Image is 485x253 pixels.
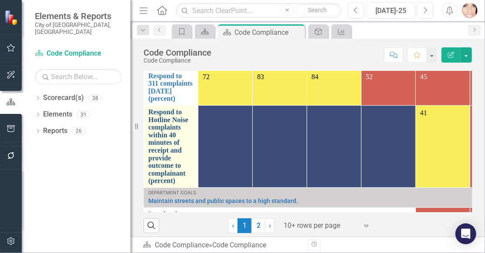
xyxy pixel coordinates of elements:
a: Scorecard(s) [43,93,84,103]
div: 31 [77,111,90,118]
a: Reports [43,126,67,136]
div: » [143,240,301,250]
span: Elements & Reports [35,11,122,21]
span: 52 [366,73,373,80]
span: 41 [420,109,427,117]
div: [DATE]-25 [370,6,412,16]
a: Code Compliance [155,241,209,249]
div: 26 [72,127,86,135]
span: 54 [311,211,318,219]
input: Search ClearPoint... [176,3,341,18]
a: Code Compliance [35,49,122,59]
td: Double-Click to Edit Right Click for Context Menu [144,106,198,188]
span: 18 [420,211,427,219]
a: Elements [43,110,72,120]
a: Respond to 311 complaints [DATE] (percent) [148,72,194,103]
span: 35 [366,211,373,219]
div: Open Intercom Messenger [455,223,476,244]
img: ClearPoint Strategy [4,10,20,25]
img: Betsy Del Val [462,3,478,18]
a: Lot clearings completed per fiscal year (number) [148,210,194,241]
a: Respond to Hotline Noise complaints within 40 minutes of receipt and provide outcome to complaina... [148,108,194,185]
div: Code Compliance [144,48,211,57]
span: 90 [257,211,264,219]
div: 38 [88,94,102,102]
small: City of [GEOGRAPHIC_DATA], [GEOGRAPHIC_DATA] [35,21,122,36]
span: ‹ [232,221,234,230]
span: 1 [237,218,251,233]
div: Code Compliance [212,241,266,249]
td: Double-Click to Edit Right Click for Context Menu [144,207,198,243]
span: › [269,221,271,230]
span: 72 [203,73,210,80]
a: 2 [251,218,265,233]
div: Code Compliance [144,57,211,64]
div: Code Compliance [234,27,303,38]
span: 83 [257,73,264,80]
span: 84 [311,73,318,80]
span: 45 [420,73,427,80]
span: Search [308,7,327,13]
button: [DATE]-25 [367,3,415,18]
input: Search Below... [35,69,122,84]
td: Double-Click to Edit Right Click for Context Menu [144,69,198,105]
button: Search [296,4,339,17]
